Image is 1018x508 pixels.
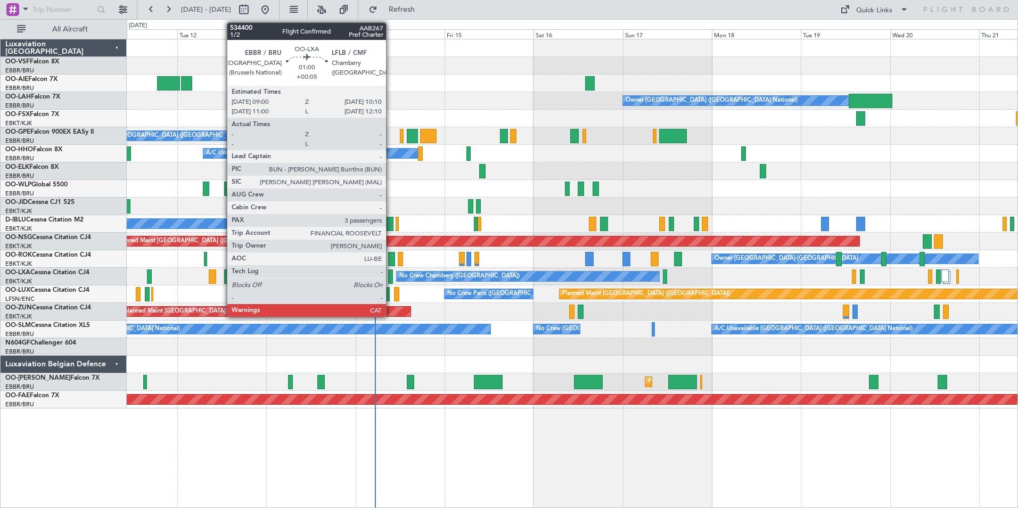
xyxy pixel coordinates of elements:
[5,146,62,153] a: OO-HHOFalcon 8X
[5,295,35,303] a: LFSN/ENC
[5,94,31,100] span: OO-LAH
[129,21,147,30] div: [DATE]
[5,146,33,153] span: OO-HHO
[5,225,32,233] a: EBKT/KJK
[5,234,91,241] a: OO-NSGCessna Citation CJ4
[356,29,445,39] div: Thu 14
[5,242,32,250] a: EBKT/KJK
[91,128,269,144] div: No Crew [GEOGRAPHIC_DATA] ([GEOGRAPHIC_DATA] National)
[5,313,32,321] a: EBKT/KJK
[5,269,30,276] span: OO-LXA
[5,269,89,276] a: OO-LXACessna Citation CJ4
[5,348,34,356] a: EBBR/BRU
[5,111,30,118] span: OO-FSX
[5,137,34,145] a: EBBR/BRU
[5,322,31,329] span: OO-SLM
[5,287,89,293] a: OO-LUXCessna Citation CJ4
[533,29,622,39] div: Sat 16
[5,129,30,135] span: OO-GPE
[445,29,533,39] div: Fri 15
[32,2,94,18] input: Trip Number
[5,102,34,110] a: EBBR/BRU
[5,164,29,170] span: OO-ELK
[5,305,91,311] a: OO-ZUNCessna Citation CJ4
[5,111,59,118] a: OO-FSXFalcon 7X
[5,392,30,399] span: OO-FAE
[5,375,100,381] a: OO-[PERSON_NAME]Falcon 7X
[243,251,415,267] div: Unplanned Maint [GEOGRAPHIC_DATA]-[GEOGRAPHIC_DATA]
[206,145,299,161] div: A/C Unavailable Geneva (Cointrin)
[536,321,715,337] div: No Crew [GEOGRAPHIC_DATA] ([GEOGRAPHIC_DATA] National)
[5,234,32,241] span: OO-NSG
[5,217,84,223] a: D-IBLUCessna Citation M2
[562,286,730,302] div: Planned Maint [GEOGRAPHIC_DATA] ([GEOGRAPHIC_DATA])
[5,76,58,83] a: OO-AIEFalcon 7X
[5,277,32,285] a: EBKT/KJK
[181,5,231,14] span: [DATE] - [DATE]
[5,129,94,135] a: OO-GPEFalcon 900EX EASy II
[5,190,34,198] a: EBBR/BRU
[399,268,520,284] div: No Crew Chambery ([GEOGRAPHIC_DATA])
[715,251,858,267] div: Owner [GEOGRAPHIC_DATA]-[GEOGRAPHIC_DATA]
[5,207,32,215] a: EBKT/KJK
[5,154,34,162] a: EBBR/BRU
[626,93,798,109] div: Owner [GEOGRAPHIC_DATA] ([GEOGRAPHIC_DATA] National)
[5,287,30,293] span: OO-LUX
[5,84,34,92] a: EBBR/BRU
[835,1,914,18] button: Quick Links
[5,340,76,346] a: N604GFChallenger 604
[5,383,34,391] a: EBBR/BRU
[715,321,913,337] div: A/C Unavailable [GEOGRAPHIC_DATA] ([GEOGRAPHIC_DATA] National)
[380,6,424,13] span: Refresh
[117,233,284,249] div: Planned Maint [GEOGRAPHIC_DATA] ([GEOGRAPHIC_DATA])
[5,164,59,170] a: OO-ELKFalcon 8X
[5,260,32,268] a: EBKT/KJK
[5,375,70,381] span: OO-[PERSON_NAME]
[5,252,32,258] span: OO-ROK
[5,322,90,329] a: OO-SLMCessna Citation XLS
[5,182,31,188] span: OO-WLP
[5,400,34,408] a: EBBR/BRU
[5,217,26,223] span: D-IBLU
[5,392,59,399] a: OO-FAEFalcon 7X
[266,29,355,39] div: Wed 13
[890,29,979,39] div: Wed 20
[5,119,32,127] a: EBKT/KJK
[117,304,292,319] div: Unplanned Maint [GEOGRAPHIC_DATA] ([GEOGRAPHIC_DATA])
[648,374,841,390] div: Planned Maint [GEOGRAPHIC_DATA] ([GEOGRAPHIC_DATA] National)
[801,29,890,39] div: Tue 19
[5,59,59,65] a: OO-VSFFalcon 8X
[5,340,30,346] span: N604GF
[5,67,34,75] a: EBBR/BRU
[5,305,32,311] span: OO-ZUN
[12,21,116,38] button: All Aircraft
[177,29,266,39] div: Tue 12
[5,199,28,206] span: OO-JID
[5,94,60,100] a: OO-LAHFalcon 7X
[5,172,34,180] a: EBBR/BRU
[5,252,91,258] a: OO-ROKCessna Citation CJ4
[28,26,112,33] span: All Aircraft
[447,286,553,302] div: No Crew Paris ([GEOGRAPHIC_DATA])
[88,29,177,39] div: Mon 11
[623,29,712,39] div: Sun 17
[5,199,75,206] a: OO-JIDCessna CJ1 525
[364,1,428,18] button: Refresh
[5,182,68,188] a: OO-WLPGlobal 5500
[856,5,892,16] div: Quick Links
[5,76,28,83] span: OO-AIE
[712,29,801,39] div: Mon 18
[5,59,30,65] span: OO-VSF
[5,330,34,338] a: EBBR/BRU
